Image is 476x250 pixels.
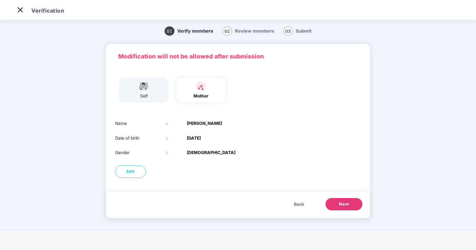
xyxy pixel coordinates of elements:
span: Verify members [177,28,213,34]
div: mother [193,93,209,99]
div: : [166,149,187,156]
div: : [166,120,187,127]
div: Gender [115,149,166,156]
span: 03 [283,26,293,36]
p: Modification will not be allowed after submission [118,52,358,61]
button: Next [326,198,362,210]
img: svg+xml;base64,PHN2ZyBpZD0iRW1wbG95ZWVfbWFsZSIgeG1sbnM9Imh0dHA6Ly93d3cudzMub3JnLzIwMDAvc3ZnIiB3aW... [136,81,151,91]
img: svg+xml;base64,PHN2ZyB4bWxucz0iaHR0cDovL3d3dy53My5vcmcvMjAwMC9zdmciIHdpZHRoPSI1NCIgaGVpZ2h0PSIzOC... [193,81,209,91]
div: Date of birth [115,135,166,141]
div: : [166,135,187,141]
div: self [136,93,151,99]
span: Next [339,201,349,207]
span: Submit [296,28,312,34]
b: [DATE] [187,135,201,141]
button: Back [288,198,310,210]
button: Edit [115,165,146,178]
span: Edit [127,169,135,175]
span: 01 [165,26,174,36]
span: Review members [235,28,274,34]
span: Back [294,201,304,208]
b: [DEMOGRAPHIC_DATA] [187,149,236,156]
span: 02 [222,26,232,36]
b: [PERSON_NAME] [187,120,222,127]
div: Name [115,120,166,127]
